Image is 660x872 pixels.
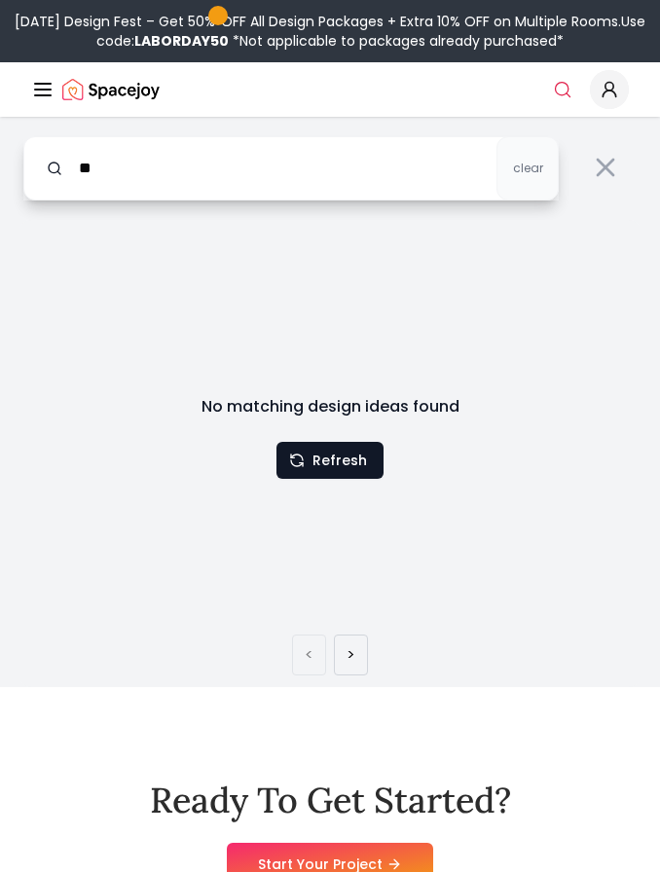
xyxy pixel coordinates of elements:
img: Spacejoy Logo [62,70,160,109]
span: *Not applicable to packages already purchased* [229,31,564,51]
a: Next page [347,643,355,667]
button: clear [496,136,559,200]
a: Previous page [305,643,313,667]
button: Refresh [276,442,384,479]
h3: No matching design ideas found [47,395,613,418]
span: clear [513,161,543,176]
span: Use code: [96,12,645,51]
ul: Pagination [292,635,368,675]
b: LABORDAY50 [134,31,229,51]
a: Spacejoy [62,70,160,109]
div: [DATE] Design Fest – Get 50% OFF All Design Packages + Extra 10% OFF on Multiple Rooms. [8,12,652,51]
nav: Global [31,62,629,117]
h2: Ready To Get Started? [150,781,511,819]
